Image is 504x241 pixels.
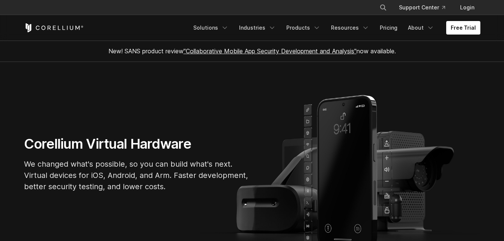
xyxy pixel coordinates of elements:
a: Login [454,1,480,14]
a: Support Center [393,1,451,14]
h1: Corellium Virtual Hardware [24,136,249,152]
button: Search [376,1,390,14]
a: About [403,21,439,35]
p: We changed what's possible, so you can build what's next. Virtual devices for iOS, Android, and A... [24,158,249,192]
a: Solutions [189,21,233,35]
a: "Collaborative Mobile App Security Development and Analysis" [184,47,357,55]
a: Resources [326,21,374,35]
a: Free Trial [446,21,480,35]
a: Products [282,21,325,35]
span: New! SANS product review now available. [108,47,396,55]
div: Navigation Menu [370,1,480,14]
div: Navigation Menu [189,21,480,35]
a: Pricing [375,21,402,35]
a: Industries [235,21,280,35]
a: Corellium Home [24,23,84,32]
